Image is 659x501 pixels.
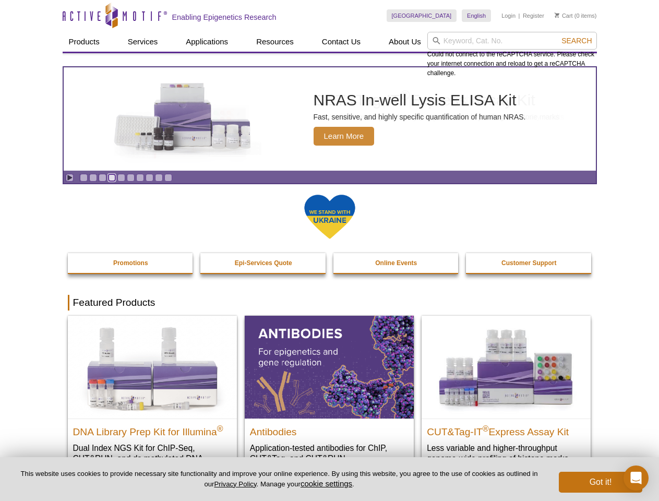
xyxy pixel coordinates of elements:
[172,13,277,22] h2: Enabling Epigenetics Research
[555,12,573,19] a: Cart
[66,174,74,182] a: Toggle autoplay
[316,32,367,52] a: Contact Us
[122,32,164,52] a: Services
[427,32,597,78] div: Could not connect to the reCAPTCHA service. Please check your internet connection and reload to g...
[68,253,194,273] a: Promotions
[624,466,649,491] div: Open Intercom Messenger
[382,32,427,52] a: About Us
[73,443,232,474] p: Dual Index NGS Kit for ChIP-Seq, CUT&RUN, and ds methylated DNA assays.
[555,13,559,18] img: Your Cart
[68,316,237,484] a: DNA Library Prep Kit for Illumina DNA Library Prep Kit for Illumina® Dual Index NGS Kit for ChIP-...
[558,36,595,45] button: Search
[333,253,460,273] a: Online Events
[250,443,409,464] p: Application-tested antibodies for ChIP, CUT&Tag, and CUT&RUN.
[422,316,591,418] img: CUT&Tag-IT® Express Assay Kit
[483,424,489,433] sup: ®
[200,253,327,273] a: Epi-Services Quote
[73,422,232,437] h2: DNA Library Prep Kit for Illumina
[99,174,106,182] a: Go to slide 3
[235,259,292,267] strong: Epi-Services Quote
[304,194,356,240] img: We Stand With Ukraine
[555,9,597,22] li: (0 items)
[375,259,417,267] strong: Online Events
[245,316,414,474] a: All Antibodies Antibodies Application-tested antibodies for ChIP, CUT&Tag, and CUT&RUN.
[519,9,520,22] li: |
[523,12,544,19] a: Register
[501,259,556,267] strong: Customer Support
[245,316,414,418] img: All Antibodies
[462,9,491,22] a: English
[427,443,585,464] p: Less variable and higher-throughput genome-wide profiling of histone marks​.
[387,9,457,22] a: [GEOGRAPHIC_DATA]
[63,32,106,52] a: Products
[117,174,125,182] a: Go to slide 5
[113,259,148,267] strong: Promotions
[89,174,97,182] a: Go to slide 2
[427,32,597,50] input: Keyword, Cat. No.
[108,174,116,182] a: Go to slide 4
[17,469,542,489] p: This website uses cookies to provide necessary site functionality and improve your online experie...
[250,422,409,437] h2: Antibodies
[301,479,352,488] button: cookie settings
[68,316,237,418] img: DNA Library Prep Kit for Illumina
[427,422,585,437] h2: CUT&Tag-IT Express Assay Kit
[466,253,592,273] a: Customer Support
[250,32,300,52] a: Resources
[422,316,591,474] a: CUT&Tag-IT® Express Assay Kit CUT&Tag-IT®Express Assay Kit Less variable and higher-throughput ge...
[501,12,516,19] a: Login
[127,174,135,182] a: Go to slide 6
[214,480,256,488] a: Privacy Policy
[179,32,234,52] a: Applications
[559,472,642,493] button: Got it!
[146,174,153,182] a: Go to slide 8
[561,37,592,45] span: Search
[136,174,144,182] a: Go to slide 7
[164,174,172,182] a: Go to slide 10
[217,424,223,433] sup: ®
[155,174,163,182] a: Go to slide 9
[80,174,88,182] a: Go to slide 1
[68,295,592,311] h2: Featured Products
